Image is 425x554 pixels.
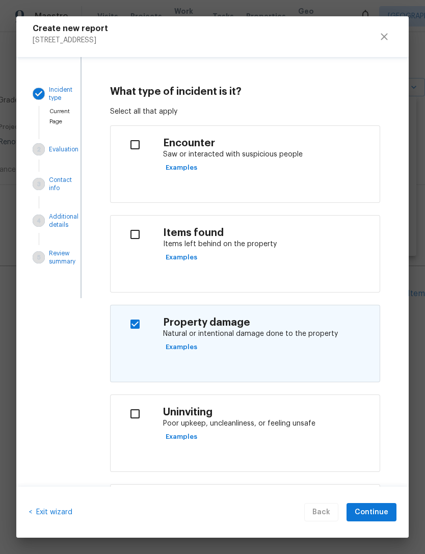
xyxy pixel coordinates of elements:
h5: Create new report [33,24,108,33]
button: Contact info [29,172,56,196]
p: Incident type [49,86,72,102]
button: Additional details [29,208,56,233]
button: Examples [163,339,200,355]
p: Saw or interacted with suspicious people [163,149,371,160]
p: Evaluation [49,145,78,153]
h4: What type of incident is it? [110,86,380,98]
p: [STREET_ADDRESS] [33,33,108,44]
button: Continue [347,503,396,522]
button: Evaluation [29,139,56,160]
p: Items left behind on the property [163,239,371,250]
p: Review summary [49,249,75,266]
h4: Encounter [163,137,371,150]
button: Review summary [29,245,56,270]
span: Continue [355,506,388,519]
button: Examples [163,160,200,176]
p: Poor upkeep, uncleanliness, or feeling unsafe [163,418,371,429]
text: 5 [37,255,41,260]
h4: Uninviting [163,406,371,419]
button: close [372,24,396,49]
p: Contact info [49,176,72,192]
text: 4 [37,218,41,224]
button: Examples [163,250,200,266]
p: Select all that apply [110,107,380,117]
h4: Property damage [163,316,371,329]
span: Examples [166,341,197,353]
p: Additional details [49,213,78,229]
span: Examples [166,431,197,443]
span: Current Page [49,109,70,124]
p: Natural or intentional damage done to the property [163,329,371,339]
span: Exit wizard [32,509,72,516]
span: Examples [166,252,197,263]
button: Examples [163,429,200,445]
span: Examples [166,162,197,174]
button: Incident type [29,82,56,106]
h4: Items found [163,227,371,240]
text: 3 [37,181,41,187]
text: 2 [37,147,41,152]
div: < [29,503,72,522]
